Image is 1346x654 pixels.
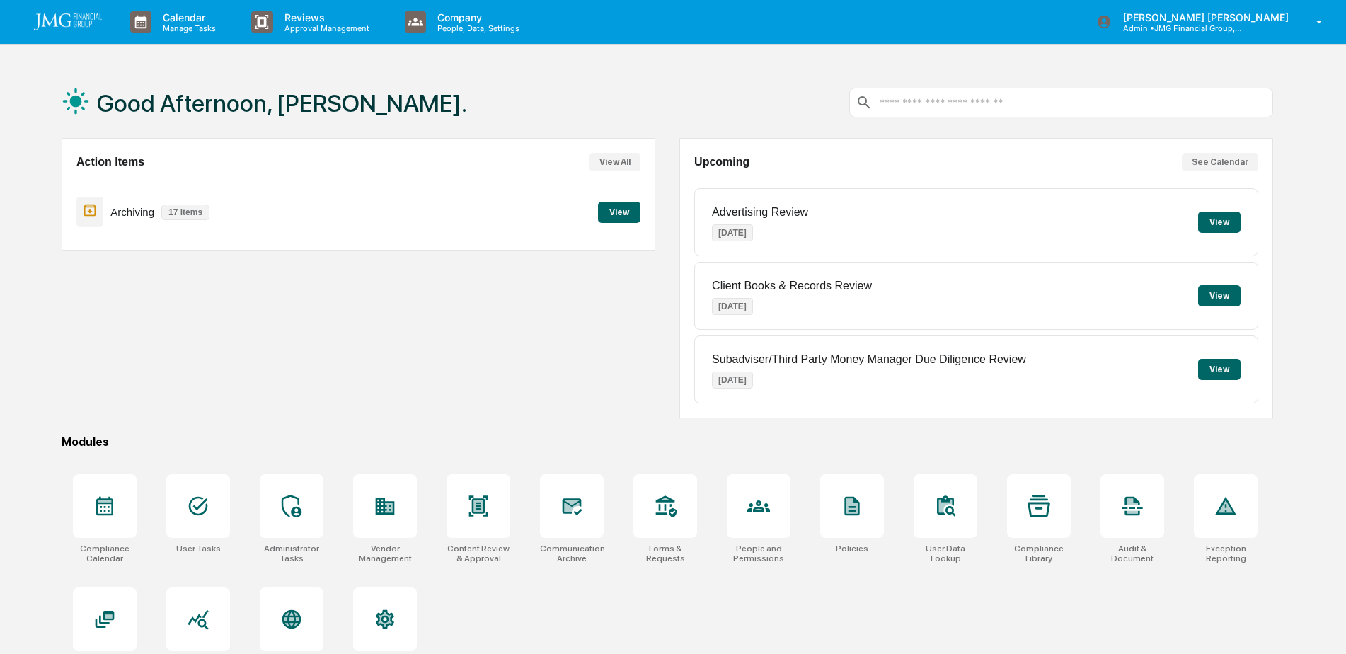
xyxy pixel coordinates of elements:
p: Advertising Review [712,206,808,219]
div: Vendor Management [353,544,417,563]
h2: Upcoming [694,156,749,168]
p: Subadviser/Third Party Money Manager Due Diligence Review [712,353,1026,366]
button: View All [589,153,640,171]
p: [PERSON_NAME] [PERSON_NAME] [1112,11,1296,23]
div: User Data Lookup [914,544,977,563]
div: Compliance Calendar [73,544,137,563]
p: Admin • JMG Financial Group, Ltd. [1112,23,1243,33]
p: Manage Tasks [151,23,223,33]
button: View [1198,285,1241,306]
div: Compliance Library [1007,544,1071,563]
p: People, Data, Settings [426,23,527,33]
div: User Tasks [176,544,221,553]
div: Audit & Document Logs [1100,544,1164,563]
h1: Good Afternoon, [PERSON_NAME]. [97,89,467,117]
p: Client Books & Records Review [712,280,872,292]
div: Content Review & Approval [447,544,510,563]
a: View [598,205,640,218]
iframe: Open customer support [1301,607,1339,646]
button: View [1198,359,1241,380]
div: Exception Reporting [1194,544,1258,563]
p: Archiving [110,206,154,218]
div: Policies [836,544,868,553]
p: [DATE] [712,224,753,241]
button: See Calendar [1182,153,1258,171]
div: Modules [62,435,1273,449]
div: Administrator Tasks [260,544,323,563]
p: [DATE] [712,298,753,315]
div: Communications Archive [540,544,604,563]
div: People and Permissions [727,544,790,563]
p: Calendar [151,11,223,23]
h2: Action Items [76,156,144,168]
p: Approval Management [273,23,376,33]
p: Company [426,11,527,23]
p: [DATE] [712,372,753,389]
div: Forms & Requests [633,544,697,563]
p: Reviews [273,11,376,23]
p: 17 items [161,205,209,220]
img: logo [34,13,102,30]
button: View [1198,212,1241,233]
button: View [598,202,640,223]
